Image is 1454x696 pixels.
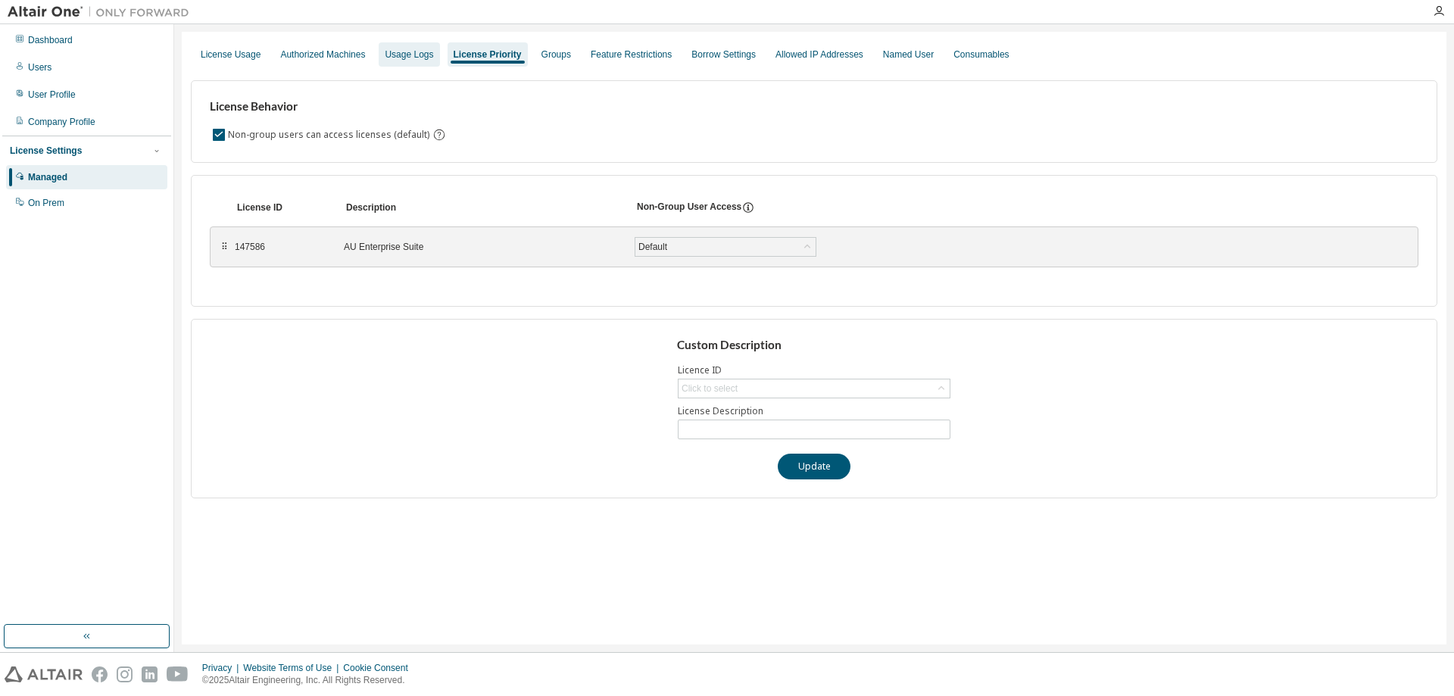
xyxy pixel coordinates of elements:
[280,48,365,61] div: Authorized Machines
[92,666,108,682] img: facebook.svg
[28,116,95,128] div: Company Profile
[202,674,417,687] p: © 2025 Altair Engineering, Inc. All Rights Reserved.
[678,405,950,417] label: License Description
[637,201,741,214] div: Non-Group User Access
[210,99,444,114] h3: License Behavior
[343,662,417,674] div: Cookie Consent
[679,379,950,398] div: Click to select
[346,201,619,214] div: Description
[28,61,51,73] div: Users
[454,48,522,61] div: License Priority
[235,241,326,253] div: 147586
[28,197,64,209] div: On Prem
[541,48,571,61] div: Groups
[636,239,669,255] div: Default
[202,662,243,674] div: Privacy
[682,382,738,395] div: Click to select
[10,145,82,157] div: License Settings
[201,48,261,61] div: License Usage
[117,666,133,682] img: instagram.svg
[28,34,73,46] div: Dashboard
[691,48,756,61] div: Borrow Settings
[432,128,446,142] svg: By default any user not assigned to any group can access any license. Turn this setting off to di...
[28,89,76,101] div: User Profile
[237,201,328,214] div: License ID
[591,48,672,61] div: Feature Restrictions
[243,662,343,674] div: Website Terms of Use
[167,666,189,682] img: youtube.svg
[344,241,616,253] div: AU Enterprise Suite
[228,126,432,144] label: Non-group users can access licenses (default)
[220,241,229,253] div: ⠿
[385,48,433,61] div: Usage Logs
[778,454,850,479] button: Update
[678,364,950,376] label: Licence ID
[8,5,197,20] img: Altair One
[28,171,67,183] div: Managed
[883,48,934,61] div: Named User
[677,338,952,353] h3: Custom Description
[5,666,83,682] img: altair_logo.svg
[635,238,816,256] div: Default
[775,48,863,61] div: Allowed IP Addresses
[953,48,1009,61] div: Consumables
[142,666,158,682] img: linkedin.svg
